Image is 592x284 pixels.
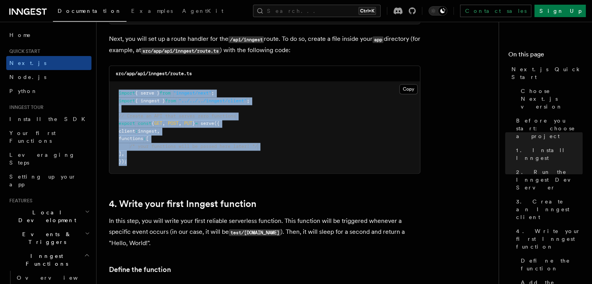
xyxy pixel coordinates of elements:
span: ; [211,90,214,96]
span: 4. Write your first Inngest function [516,227,583,251]
span: ] [119,151,121,156]
a: Your first Functions [6,126,91,148]
h4: On this page [508,50,583,62]
span: , [162,121,165,126]
a: Install the SDK [6,112,91,126]
span: Features [6,198,32,204]
span: export [119,121,135,126]
span: Install the SDK [9,116,90,122]
span: = [195,121,198,126]
span: , [157,128,160,134]
a: Contact sales [460,5,531,17]
span: from [160,90,170,96]
span: /* your functions will be passed here later! */ [130,144,258,149]
span: from [165,98,176,103]
span: 2. Run the Inngest Dev Server [516,168,583,191]
a: Next.js [6,56,91,70]
span: Quick start [6,48,40,54]
span: Inngest Functions [6,252,84,268]
code: test/[DOMAIN_NAME] [229,229,281,236]
span: 1. Install Inngest [516,146,583,162]
span: serve [200,121,214,126]
a: 4. Write your first Inngest function [109,198,256,209]
span: AgentKit [182,8,223,14]
span: Overview [17,275,97,281]
button: Events & Triggers [6,227,91,249]
a: Before you start: choose a project [513,114,583,143]
button: Inngest Functions [6,249,91,271]
button: Local Development [6,205,91,227]
p: In this step, you will write your first reliable serverless function. This function will be trigg... [109,216,420,249]
p: Next, you will set up a route handler for the route. To do so, create a file inside your director... [109,33,420,56]
span: ; [247,98,249,103]
span: Home [9,31,31,39]
code: /api/inngest [228,36,264,43]
span: Local Development [6,209,85,224]
span: // Create an API that serves zero functions [119,113,236,119]
code: src/app/api/inngest/route.ts [116,71,192,76]
a: Setting up your app [6,170,91,191]
span: Before you start: choose a project [516,117,583,140]
span: import [119,98,135,103]
span: Inngest tour [6,104,44,110]
a: Home [6,28,91,42]
a: Define the function [518,254,583,275]
a: Sign Up [534,5,586,17]
span: Setting up your app [9,174,76,188]
span: } [192,121,195,126]
a: 2. Run the Inngest Dev Server [513,165,583,195]
span: [ [146,136,149,141]
span: }); [119,159,127,164]
span: 3. Create an Inngest client [516,198,583,221]
span: const [138,121,151,126]
button: Search...Ctrl+K [253,5,381,17]
code: src/app/api/inngest/route.ts [141,47,220,54]
span: { inngest } [135,98,165,103]
span: Node.js [9,74,46,80]
span: : [135,128,138,134]
span: "../../../inngest/client" [179,98,247,103]
a: Python [6,84,91,98]
span: , [121,151,124,156]
span: { [151,121,154,126]
kbd: Ctrl+K [358,7,376,15]
a: Define the function [109,264,171,275]
span: Documentation [58,8,122,14]
span: Leveraging Steps [9,152,75,166]
span: Examples [131,8,173,14]
span: "inngest/next" [173,90,211,96]
a: Examples [126,2,177,21]
span: Define the function [521,257,583,272]
span: Next.js Quick Start [511,65,583,81]
a: 1. Install Inngest [513,143,583,165]
button: Toggle dark mode [429,6,447,16]
span: Python [9,88,38,94]
a: 4. Write your first Inngest function [513,224,583,254]
a: AgentKit [177,2,228,21]
span: : [143,136,146,141]
button: Copy [399,84,418,94]
a: 3. Create an Inngest client [513,195,583,224]
a: Node.js [6,70,91,84]
span: Choose Next.js version [521,87,583,110]
span: Events & Triggers [6,230,85,246]
span: functions [119,136,143,141]
span: Your first Functions [9,130,56,144]
span: ({ [214,121,220,126]
span: Next.js [9,60,46,66]
span: inngest [138,128,157,134]
span: { serve } [135,90,160,96]
span: import [119,90,135,96]
span: , [179,121,181,126]
a: Leveraging Steps [6,148,91,170]
span: PUT [184,121,192,126]
span: POST [168,121,179,126]
code: app [372,36,383,43]
a: Next.js Quick Start [508,62,583,84]
a: Choose Next.js version [518,84,583,114]
span: client [119,128,135,134]
a: Documentation [53,2,126,22]
span: GET [154,121,162,126]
